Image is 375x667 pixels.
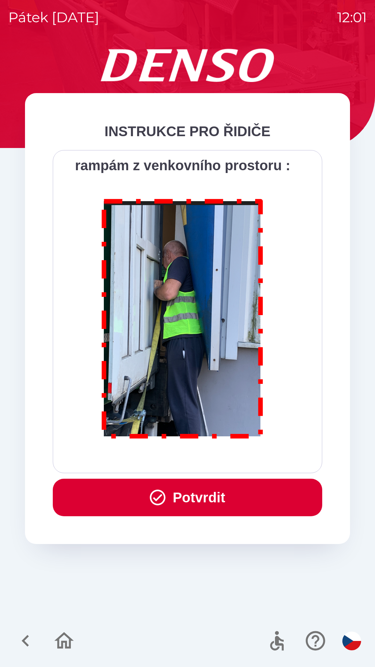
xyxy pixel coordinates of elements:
[342,632,361,650] img: cs flag
[53,479,322,516] button: Potvrdit
[94,190,272,445] img: M8MNayrTL6gAAAABJRU5ErkJggg==
[337,7,367,28] p: 12:01
[8,7,99,28] p: pátek [DATE]
[25,49,350,82] img: Logo
[53,121,322,142] div: INSTRUKCE PRO ŘIDIČE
